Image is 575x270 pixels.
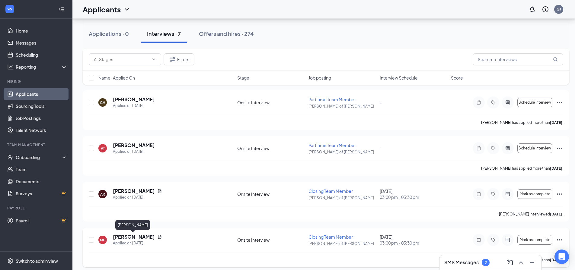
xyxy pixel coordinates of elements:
svg: Notifications [529,6,536,13]
p: [PERSON_NAME] of [PERSON_NAME] [308,241,376,246]
a: Applicants [16,88,67,100]
span: Score [451,75,463,81]
h5: [PERSON_NAME] [113,96,155,103]
svg: ActiveChat [504,237,511,242]
div: [DATE] [380,188,447,200]
div: Interviews · 7 [147,30,181,37]
button: Schedule interview [517,98,552,107]
svg: Document [157,234,162,239]
a: Talent Network [16,124,67,136]
span: - [380,100,382,105]
div: Onsite Interview [237,191,305,197]
svg: Ellipses [556,99,563,106]
div: Onboarding [16,154,62,160]
svg: ChevronUp [517,259,525,266]
h5: [PERSON_NAME] [113,188,155,194]
h5: [PERSON_NAME] [113,142,155,149]
button: ComposeMessage [505,258,515,267]
svg: Ellipses [556,190,563,198]
span: Job posting [308,75,331,81]
div: GJ [557,7,561,12]
span: 03:00 pm - 03:30 pm [380,240,447,246]
div: Open Intercom Messenger [554,250,569,264]
span: Closing Team Member [308,188,353,194]
svg: Note [475,146,482,151]
b: [DATE] [550,212,562,216]
svg: Tag [490,146,497,151]
b: [DATE] [550,258,562,262]
span: - [380,146,382,151]
div: 2 [484,260,487,265]
a: SurveysCrown [16,187,67,199]
svg: MagnifyingGlass [553,57,558,62]
button: Mark as complete [517,189,552,199]
b: [DATE] [550,120,562,125]
p: [PERSON_NAME] has applied more than . [481,166,563,171]
svg: ChevronDown [123,6,130,13]
svg: Note [475,237,482,242]
svg: WorkstreamLogo [7,6,13,12]
p: [PERSON_NAME] interviewed . [499,212,563,217]
svg: ActiveChat [504,192,511,196]
a: Team [16,163,67,175]
div: [DATE] [380,234,447,246]
svg: QuestionInfo [542,6,549,13]
div: Applied on [DATE] [113,240,162,246]
h5: [PERSON_NAME] [113,234,155,240]
svg: Tag [490,237,497,242]
b: [DATE] [550,166,562,171]
span: Closing Team Member [308,234,353,240]
button: Mark as complete [517,235,552,245]
span: 03:00 pm - 03:30 pm [380,194,447,200]
svg: Tag [490,100,497,105]
svg: Minimize [528,259,535,266]
p: [PERSON_NAME] has applied more than . [481,120,563,125]
svg: UserCheck [7,154,13,160]
div: Offers and hires · 274 [199,30,254,37]
button: Schedule interview [517,143,552,153]
h1: Applicants [83,4,121,14]
div: Applied on [DATE] [113,194,162,200]
svg: ChevronDown [151,57,156,62]
a: Sourcing Tools [16,100,67,112]
div: AR [100,192,105,197]
svg: ComposeMessage [506,259,514,266]
span: Mark as complete [520,192,550,196]
a: PayrollCrown [16,215,67,227]
p: [PERSON_NAME] of [PERSON_NAME] [308,195,376,200]
span: Schedule interview [519,100,551,105]
svg: Note [475,100,482,105]
svg: Ellipses [556,145,563,152]
p: [PERSON_NAME] of [PERSON_NAME] [308,104,376,109]
div: CH [100,100,105,105]
input: Search in interviews [473,53,563,65]
span: Part Time Team Member [308,97,356,102]
div: Onsite Interview [237,237,305,243]
span: Interview Schedule [380,75,418,81]
div: Onsite Interview [237,99,305,105]
svg: Tag [490,192,497,196]
div: Payroll [7,206,66,211]
div: Hiring [7,79,66,84]
div: Switch to admin view [16,258,58,264]
svg: Note [475,192,482,196]
svg: Analysis [7,64,13,70]
svg: ActiveChat [504,146,511,151]
a: Job Postings [16,112,67,124]
a: Home [16,25,67,37]
p: [PERSON_NAME] of [PERSON_NAME] [308,149,376,155]
span: Stage [237,75,249,81]
svg: ActiveChat [504,100,511,105]
svg: Filter [169,56,176,63]
h3: SMS Messages [444,259,479,266]
div: MH [100,237,106,243]
svg: Settings [7,258,13,264]
input: All Stages [94,56,149,63]
a: Documents [16,175,67,187]
svg: Document [157,189,162,193]
div: Team Management [7,142,66,147]
button: Minimize [527,258,537,267]
a: Messages [16,37,67,49]
div: AT [101,146,105,151]
span: Mark as complete [520,238,550,242]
